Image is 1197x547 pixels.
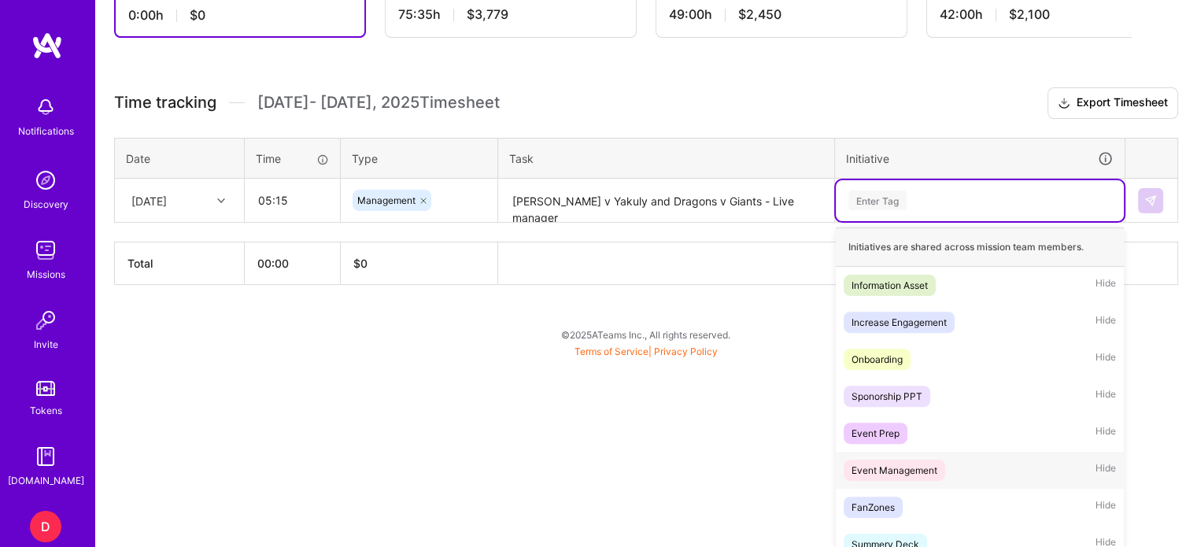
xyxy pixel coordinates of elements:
[36,381,55,396] img: tokens
[26,511,65,542] a: D
[131,192,167,209] div: [DATE]
[30,441,61,472] img: guide book
[30,511,61,542] div: D
[574,346,648,357] a: Terms of Service
[27,266,65,283] div: Missions
[852,425,900,442] div: Event Prep
[852,499,895,516] div: FanZones
[8,472,84,489] div: [DOMAIN_NAME]
[848,188,907,213] div: Enter Tag
[190,7,205,24] span: $0
[245,242,341,285] th: 00:00
[1095,386,1116,407] span: Hide
[94,315,1197,354] div: © 2025 ATeams Inc., All rights reserved.
[654,346,718,357] a: Privacy Policy
[114,93,216,113] span: Time tracking
[217,197,225,205] i: icon Chevron
[1095,275,1116,296] span: Hide
[498,138,835,179] th: Task
[24,196,68,213] div: Discovery
[1095,312,1116,333] span: Hide
[256,150,329,167] div: Time
[353,257,368,270] span: $ 0
[852,462,937,479] div: Event Management
[500,180,833,222] textarea: [PERSON_NAME] v Yakuly and Dragons v Giants - Live manager
[574,346,718,357] span: |
[128,7,352,24] div: 0:00 h
[940,6,1165,23] div: 42:00 h
[18,123,74,139] div: Notifications
[1095,423,1116,444] span: Hide
[115,138,245,179] th: Date
[30,164,61,196] img: discovery
[30,91,61,123] img: bell
[852,388,922,405] div: Sponorship PPT
[669,6,894,23] div: 49:00 h
[31,31,63,60] img: logo
[1144,194,1157,207] img: Submit
[1047,87,1178,119] button: Export Timesheet
[398,6,623,23] div: 75:35 h
[852,351,903,368] div: Onboarding
[852,277,928,294] div: Information Asset
[246,179,339,221] input: HH:MM
[30,235,61,266] img: teamwork
[115,242,245,285] th: Total
[467,6,508,23] span: $3,779
[357,194,416,206] span: Management
[34,336,58,353] div: Invite
[852,314,947,331] div: Increase Engagement
[1095,497,1116,518] span: Hide
[1058,95,1070,112] i: icon Download
[1009,6,1050,23] span: $2,100
[30,402,62,419] div: Tokens
[1095,349,1116,370] span: Hide
[738,6,781,23] span: $2,450
[30,305,61,336] img: Invite
[257,93,500,113] span: [DATE] - [DATE] , 2025 Timesheet
[1095,460,1116,481] span: Hide
[846,150,1114,168] div: Initiative
[836,227,1124,267] div: Initiatives are shared across mission team members.
[341,138,498,179] th: Type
